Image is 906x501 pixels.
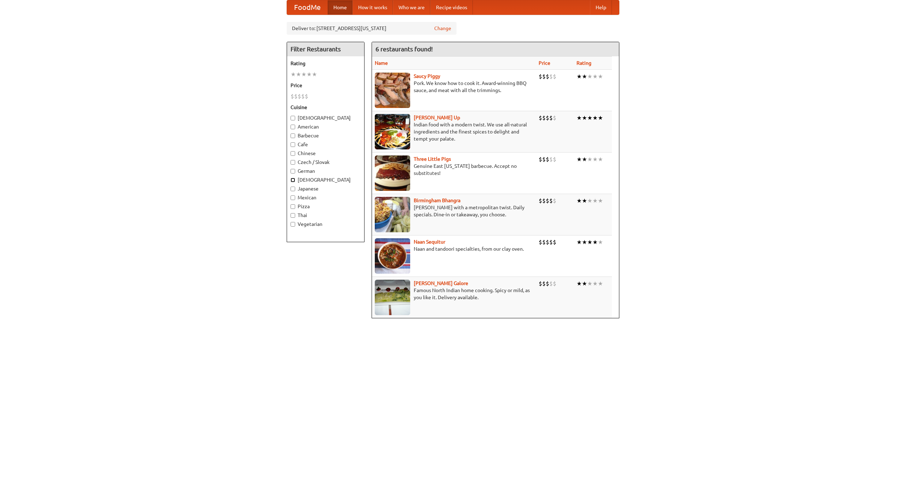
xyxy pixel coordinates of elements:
[291,178,295,182] input: [DEMOGRAPHIC_DATA]
[291,194,361,201] label: Mexican
[298,92,301,100] li: $
[539,238,542,246] li: $
[291,125,295,129] input: American
[291,82,361,89] h5: Price
[291,176,361,183] label: [DEMOGRAPHIC_DATA]
[291,159,361,166] label: Czech / Slovak
[549,155,553,163] li: $
[587,238,592,246] li: ★
[414,280,468,286] a: [PERSON_NAME] Galore
[553,155,556,163] li: $
[577,197,582,205] li: ★
[577,60,591,66] a: Rating
[539,114,542,122] li: $
[291,213,295,218] input: Thai
[291,132,361,139] label: Barbecue
[598,197,603,205] li: ★
[375,121,533,142] p: Indian food with a modern twist. We use all-natural ingredients and the finest spices to delight ...
[542,73,546,80] li: $
[598,280,603,287] li: ★
[582,114,587,122] li: ★
[291,92,294,100] li: $
[291,60,361,67] h5: Rating
[598,114,603,122] li: ★
[598,73,603,80] li: ★
[291,167,361,175] label: German
[577,280,582,287] li: ★
[539,155,542,163] li: $
[375,155,410,191] img: littlepigs.jpg
[414,115,460,120] a: [PERSON_NAME] Up
[542,197,546,205] li: $
[542,238,546,246] li: $
[287,22,457,35] div: Deliver to: [STREET_ADDRESS][US_STATE]
[375,80,533,94] p: Pork. We know how to cook it. Award-winning BBQ sauce, and meat with all the trimmings.
[296,70,301,78] li: ★
[546,114,549,122] li: $
[375,163,533,177] p: Genuine East [US_STATE] barbecue. Accept no substitutes!
[312,70,317,78] li: ★
[553,280,556,287] li: $
[291,195,295,200] input: Mexican
[542,155,546,163] li: $
[582,197,587,205] li: ★
[577,114,582,122] li: ★
[549,280,553,287] li: $
[592,238,598,246] li: ★
[291,141,361,148] label: Cafe
[546,155,549,163] li: $
[592,114,598,122] li: ★
[414,239,445,245] a: Naan Sequitur
[291,116,295,120] input: [DEMOGRAPHIC_DATA]
[287,0,328,15] a: FoodMe
[375,287,533,301] p: Famous North Indian home cooking. Spicy or mild, as you like it. Delivery available.
[546,197,549,205] li: $
[546,238,549,246] li: $
[294,92,298,100] li: $
[592,280,598,287] li: ★
[291,169,295,173] input: German
[328,0,352,15] a: Home
[577,238,582,246] li: ★
[598,155,603,163] li: ★
[414,198,460,203] a: Birmingham Bhangra
[434,25,451,32] a: Change
[287,42,364,56] h4: Filter Restaurants
[375,60,388,66] a: Name
[582,238,587,246] li: ★
[587,197,592,205] li: ★
[577,155,582,163] li: ★
[291,142,295,147] input: Cafe
[375,197,410,232] img: bhangra.jpg
[375,46,433,52] ng-pluralize: 6 restaurants found!
[587,280,592,287] li: ★
[592,197,598,205] li: ★
[414,156,451,162] a: Three Little Pigs
[301,92,305,100] li: $
[539,60,550,66] a: Price
[375,204,533,218] p: [PERSON_NAME] with a metropolitan twist. Daily specials. Dine-in or takeaway, you choose.
[590,0,612,15] a: Help
[375,280,410,315] img: currygalore.jpg
[291,70,296,78] li: ★
[375,238,410,274] img: naansequitur.jpg
[542,280,546,287] li: $
[291,221,361,228] label: Vegetarian
[306,70,312,78] li: ★
[549,73,553,80] li: $
[553,238,556,246] li: $
[375,245,533,252] p: Naan and tandoori specialties, from our clay oven.
[291,104,361,111] h5: Cuisine
[352,0,393,15] a: How it works
[582,73,587,80] li: ★
[539,73,542,80] li: $
[587,155,592,163] li: ★
[577,73,582,80] li: ★
[291,123,361,130] label: American
[305,92,308,100] li: $
[375,114,410,149] img: curryup.jpg
[549,197,553,205] li: $
[291,151,295,156] input: Chinese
